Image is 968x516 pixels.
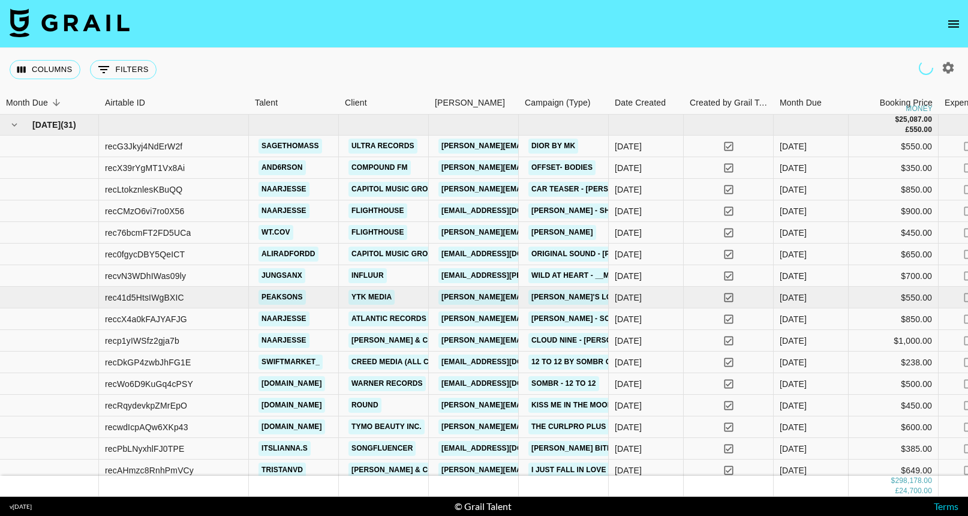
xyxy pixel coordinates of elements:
a: Kiss Me In The Moonlight - [PERSON_NAME] [528,398,706,413]
a: the CURLPRO PLUS campaign [528,419,651,434]
div: Aug '25 [780,227,807,239]
a: [EMAIL_ADDRESS][DOMAIN_NAME] [438,355,573,370]
div: Aug '25 [780,248,807,260]
span: [DATE] [32,119,61,131]
div: Aug '25 [780,292,807,304]
div: Aug '25 [780,464,807,476]
img: Grail Talent [10,8,130,37]
div: recCMzO6vi7ro0X56 [105,205,185,217]
div: $550.00 [849,136,939,157]
a: [DOMAIN_NAME] [258,419,325,434]
div: Aug '25 [780,140,807,152]
div: Airtable ID [99,91,249,115]
a: [DOMAIN_NAME] [258,376,325,391]
div: 01/08/2025 [615,270,642,282]
div: Client [345,91,367,115]
div: $ [895,115,899,125]
div: Created by Grail Team [690,91,771,115]
div: $700.00 [849,265,939,287]
div: $238.00 [849,352,939,373]
div: $650.00 [849,244,939,265]
button: open drawer [942,12,966,36]
div: $450.00 [849,222,939,244]
div: Aug '25 [780,184,807,196]
div: $600.00 [849,416,939,438]
div: $900.00 [849,200,939,222]
div: money [906,105,933,112]
a: [PERSON_NAME][EMAIL_ADDRESS][DOMAIN_NAME] [438,290,634,305]
div: recG3Jkyj4NdErW2f [105,140,182,152]
div: rec41d5HtsIWgBXIC [105,292,184,304]
div: $850.00 [849,179,939,200]
div: 01/08/2025 [615,140,642,152]
a: Compound FM [348,160,411,175]
div: reccX4a0kFAJYAFJG [105,313,187,325]
div: $ [891,476,895,486]
a: naarjesse [258,182,309,197]
a: wt.cov [258,225,293,240]
div: Client [339,91,429,115]
div: Aug '25 [780,443,807,455]
div: [PERSON_NAME] [435,91,505,115]
div: £ [895,486,899,496]
a: [PERSON_NAME][EMAIL_ADDRESS][PERSON_NAME][DOMAIN_NAME] [438,463,696,478]
div: Campaign (Type) [525,91,591,115]
div: 10/08/2025 [615,464,642,476]
a: [PERSON_NAME][EMAIL_ADDRESS][DOMAIN_NAME] [438,225,634,240]
div: Month Due [6,91,48,115]
div: 550.00 [909,125,932,135]
a: [PERSON_NAME][EMAIL_ADDRESS][DOMAIN_NAME] [438,419,634,434]
button: Sort [48,94,65,111]
a: sombr - 12 to 12 [528,376,599,391]
a: Songfluencer [348,441,416,456]
a: 12 to 12 by sombr out [DATE] [528,355,651,370]
a: Flighthouse [348,203,407,218]
a: [PERSON_NAME][EMAIL_ADDRESS][PERSON_NAME][DOMAIN_NAME] [438,160,696,175]
a: [PERSON_NAME] & Co LLC [348,463,453,478]
a: naarjesse [258,333,309,348]
div: Aug '25 [780,421,807,433]
a: peaksons [258,290,306,305]
a: tristanvd [258,463,306,478]
a: [EMAIL_ADDRESS][DOMAIN_NAME] [438,247,573,262]
div: $350.00 [849,157,939,179]
div: rec76bcmFT2FD5UCa [105,227,191,239]
a: Ultra Records [348,139,417,154]
span: Refreshing clients, users, campaigns... [916,58,936,77]
a: YTK Media [348,290,395,305]
div: Aug '25 [780,378,807,390]
div: 05/08/2025 [615,378,642,390]
div: Created by Grail Team [684,91,774,115]
a: naarjesse [258,203,309,218]
div: $450.00 [849,395,939,416]
div: Aug '25 [780,335,807,347]
a: [PERSON_NAME][EMAIL_ADDRESS][PERSON_NAME][DOMAIN_NAME] [438,139,696,154]
div: © Grail Talent [455,500,512,512]
button: hide children [6,116,23,133]
div: 14/08/2025 [615,205,642,217]
a: aliradfordd [258,247,318,262]
a: [PERSON_NAME]'s Lover Girl [528,290,650,305]
a: [PERSON_NAME][EMAIL_ADDRESS][DOMAIN_NAME] [438,398,634,413]
a: [PERSON_NAME] - Shy [528,203,618,218]
div: Aug '25 [780,205,807,217]
a: [PERSON_NAME] - SOAP [528,311,623,326]
div: recvN3WDhIWas09ly [105,270,186,282]
a: [PERSON_NAME] [528,225,596,240]
a: Cloud Nine - [PERSON_NAME] [528,333,648,348]
div: 25,087.00 [899,115,932,125]
div: Aug '25 [780,400,807,412]
div: 07/08/2025 [615,400,642,412]
a: Round [348,398,381,413]
a: Terms [934,500,958,512]
div: 08/08/2025 [615,421,642,433]
a: naarjesse [258,311,309,326]
a: [EMAIL_ADDRESS][DOMAIN_NAME] [438,441,573,456]
div: rec0fgycDBY5QeICT [105,248,185,260]
div: Aug '25 [780,356,807,368]
div: recwdIcpAQw6XKp43 [105,421,188,433]
span: ( 31 ) [61,119,76,131]
a: Capitol Music Group [348,247,441,262]
a: [PERSON_NAME] & Co LLC [348,333,453,348]
a: [EMAIL_ADDRESS][DOMAIN_NAME] [438,203,573,218]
